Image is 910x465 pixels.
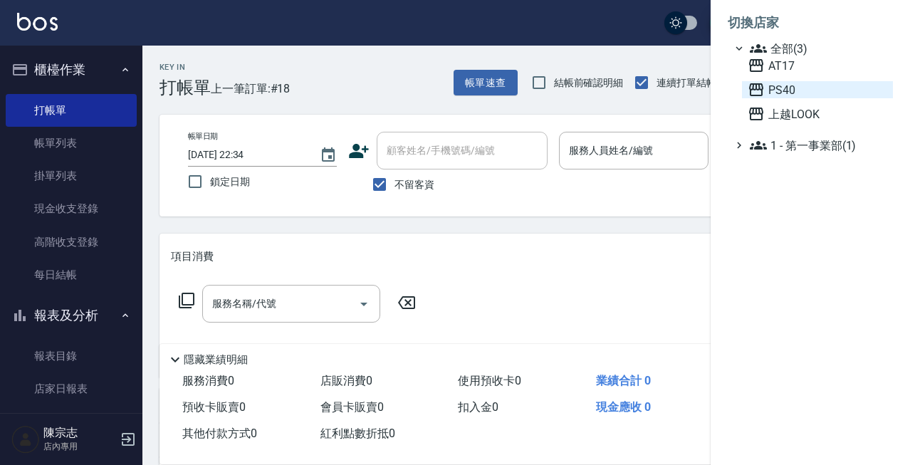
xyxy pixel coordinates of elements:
span: 上越LOOK [748,105,887,122]
li: 切換店家 [728,6,893,40]
span: AT17 [748,57,887,74]
span: 1 - 第一事業部(1) [750,137,887,154]
span: 全部(3) [750,40,887,57]
span: PS40 [748,81,887,98]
